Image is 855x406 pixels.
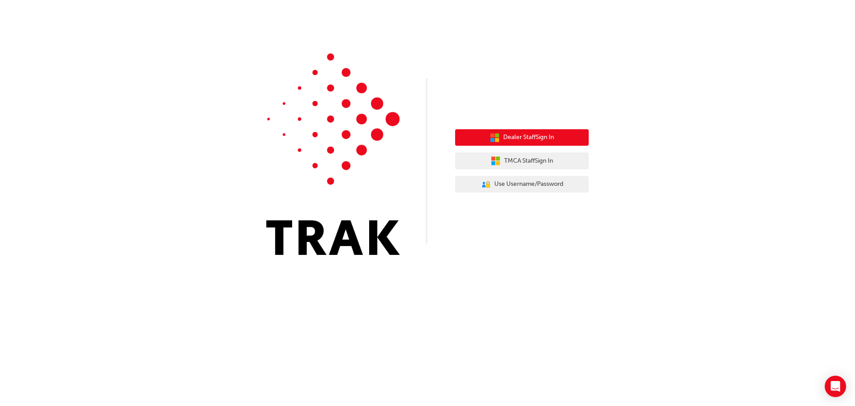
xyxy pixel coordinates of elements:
[455,176,589,193] button: Use Username/Password
[504,156,553,166] span: TMCA Staff Sign In
[266,53,400,255] img: Trak
[494,179,563,189] span: Use Username/Password
[455,129,589,146] button: Dealer StaffSign In
[503,132,554,143] span: Dealer Staff Sign In
[825,376,846,397] div: Open Intercom Messenger
[455,152,589,169] button: TMCA StaffSign In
